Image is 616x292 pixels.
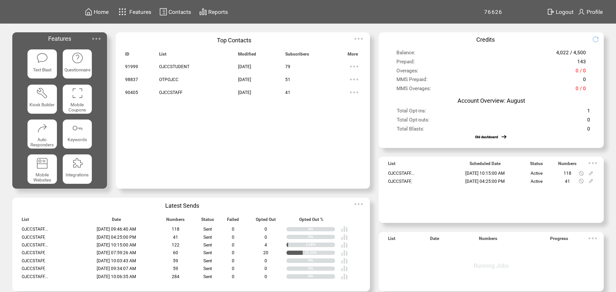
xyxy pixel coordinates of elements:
span: 0 [232,226,234,232]
span: 0 / 0 [576,68,586,77]
img: contacts.svg [159,8,167,16]
span: Home [94,9,109,15]
span: Sent [203,235,212,240]
a: Integrations [63,154,92,183]
div: 0% [308,235,335,239]
span: 0 [265,274,267,279]
span: Mobile Coupons [69,102,86,112]
span: 284 [172,274,179,279]
img: refresh.png [592,36,605,43]
img: ellypsis.svg [348,86,361,99]
span: 0 [265,266,267,271]
span: Questionnaire [64,67,91,72]
span: 51 [285,77,290,82]
span: Keywords [68,137,87,142]
a: Mobile Coupons [63,85,92,114]
span: [DATE] 09:34:07 AM [97,266,136,271]
img: edit.svg [589,171,593,176]
span: Sent [203,258,212,263]
span: List [388,161,395,170]
span: List [388,236,395,245]
img: notallowed.svg [579,171,584,176]
span: 60 [173,250,178,255]
img: edit.svg [589,179,593,183]
img: integrations.svg [71,157,83,169]
span: 0 [265,258,267,263]
span: Sent [203,266,212,271]
span: Active [531,171,543,176]
span: Mobile Websites [33,172,51,182]
span: OJCCSTAFF, [22,250,45,255]
span: 0 [232,266,234,271]
span: OJCCSTAFF, [22,258,45,263]
span: OJCCSTAFF, [22,266,45,271]
span: 4 [265,242,267,247]
span: MMS Overages: [396,86,431,95]
span: [DATE] [238,90,251,95]
span: OTPOJCC [159,77,178,82]
img: home.svg [85,8,92,16]
a: Questionnaire [63,49,92,78]
a: Home [84,7,110,17]
img: poll%20-%20white.svg [341,234,348,241]
span: Failed [227,217,239,225]
div: 33.33% [305,251,335,255]
span: Reports [208,9,228,15]
span: 0 [232,242,234,247]
span: 76626 [484,9,503,15]
span: Integrations [66,172,89,177]
img: tool%201.svg [36,87,48,99]
img: ellypsis.svg [348,60,361,73]
span: [DATE] [238,64,251,69]
span: OJCCSTAFF... [22,242,48,247]
img: poll%20-%20white.svg [341,257,348,264]
img: auto-responders.svg [36,122,48,134]
span: Sent [203,242,212,247]
div: 3.28% [306,243,335,247]
span: Running Jobs [474,262,509,269]
span: 98837 [125,77,138,82]
span: Logout [556,9,574,15]
span: Credits [476,36,495,43]
a: Mobile Websites [27,154,57,183]
span: 0 [587,126,590,135]
span: [DATE] 10:15:00 AM [97,242,136,247]
span: ID [125,51,129,60]
span: [DATE] 09:46:40 AM [97,226,136,232]
span: Date [430,236,439,245]
span: Date [112,217,121,225]
span: List [22,217,29,225]
img: text-blast.svg [36,52,48,64]
span: 79 [285,64,290,69]
img: ellypsis.svg [352,198,365,211]
span: 59 [173,266,178,271]
span: 90405 [125,90,138,95]
img: coupons.svg [71,87,83,99]
span: 0 / 0 [576,86,586,95]
span: 41 [565,179,570,184]
span: [DATE] 07:59:26 AM [97,250,136,255]
div: 0% [308,266,335,271]
img: ellypsis.svg [348,73,361,86]
span: Status [530,161,543,170]
span: [DATE] 10:15:00 AM [465,171,505,176]
span: 118 [172,226,179,232]
span: Features [129,9,151,15]
span: 118 [564,171,571,176]
img: poll%20-%20white.svg [341,273,348,280]
span: 0 [265,235,267,240]
img: mobile-websites.svg [36,157,48,169]
div: 0% [308,274,335,279]
span: OJCCSTAFF... [388,171,415,176]
img: chart.svg [199,8,207,16]
span: Account Overview: August [458,97,525,104]
a: Text Blast [27,49,57,78]
span: Sent [203,274,212,279]
span: Contacts [168,9,191,15]
span: 0 [583,77,586,86]
img: poll%20-%20white.svg [341,265,348,272]
a: Features [116,5,152,18]
a: Old dashboard [475,135,498,139]
span: OJCCSTAFF... [22,226,48,232]
span: 0 [232,258,234,263]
